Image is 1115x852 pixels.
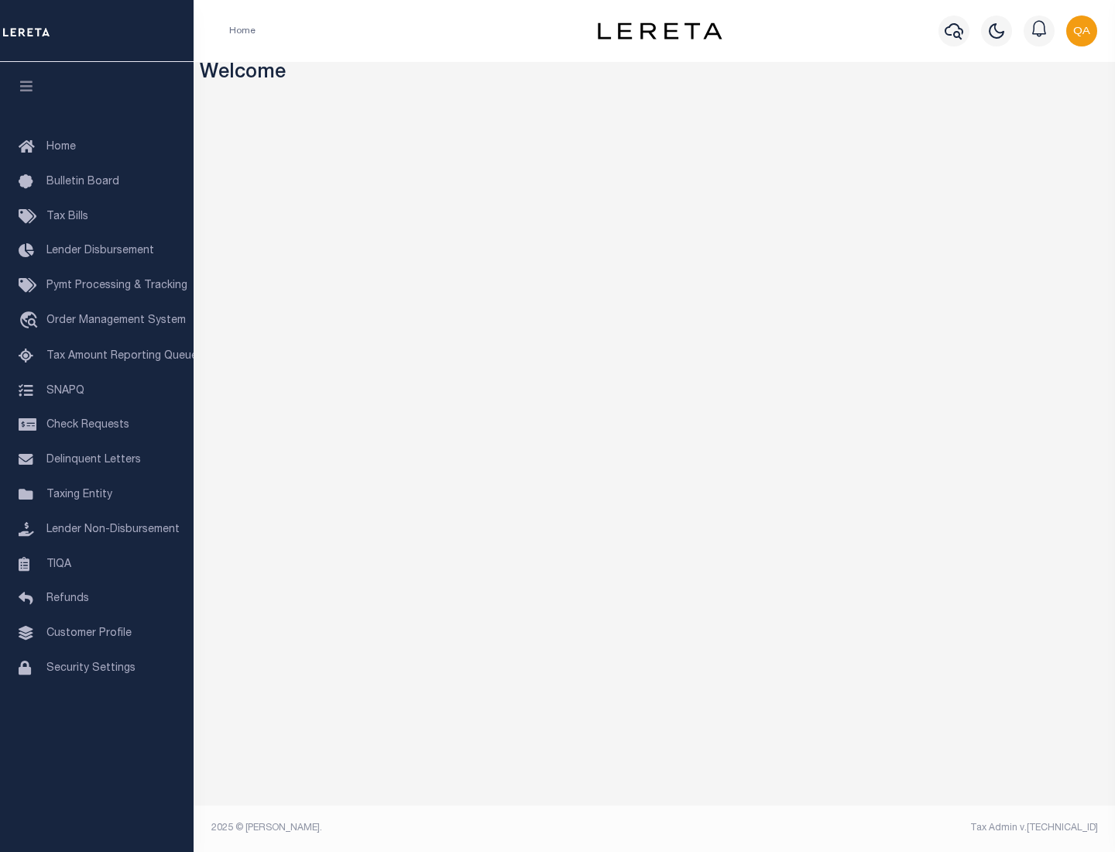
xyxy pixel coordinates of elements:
i: travel_explore [19,311,43,332]
div: Tax Admin v.[TECHNICAL_ID] [666,821,1098,835]
span: Delinquent Letters [46,455,141,466]
img: svg+xml;base64,PHN2ZyB4bWxucz0iaHR0cDovL3d3dy53My5vcmcvMjAwMC9zdmciIHBvaW50ZXItZXZlbnRzPSJub25lIi... [1066,15,1097,46]
span: Bulletin Board [46,177,119,187]
span: Security Settings [46,663,136,674]
span: Taxing Entity [46,490,112,500]
span: Lender Non-Disbursement [46,524,180,535]
span: Lender Disbursement [46,246,154,256]
span: TIQA [46,558,71,569]
li: Home [229,24,256,38]
span: Customer Profile [46,628,132,639]
span: Tax Bills [46,211,88,222]
span: Home [46,142,76,153]
span: Check Requests [46,420,129,431]
div: 2025 © [PERSON_NAME]. [200,821,655,835]
span: Refunds [46,593,89,604]
h3: Welcome [200,62,1110,86]
span: Tax Amount Reporting Queue [46,351,197,362]
span: Pymt Processing & Tracking [46,280,187,291]
span: Order Management System [46,315,186,326]
img: logo-dark.svg [598,22,722,40]
span: SNAPQ [46,385,84,396]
